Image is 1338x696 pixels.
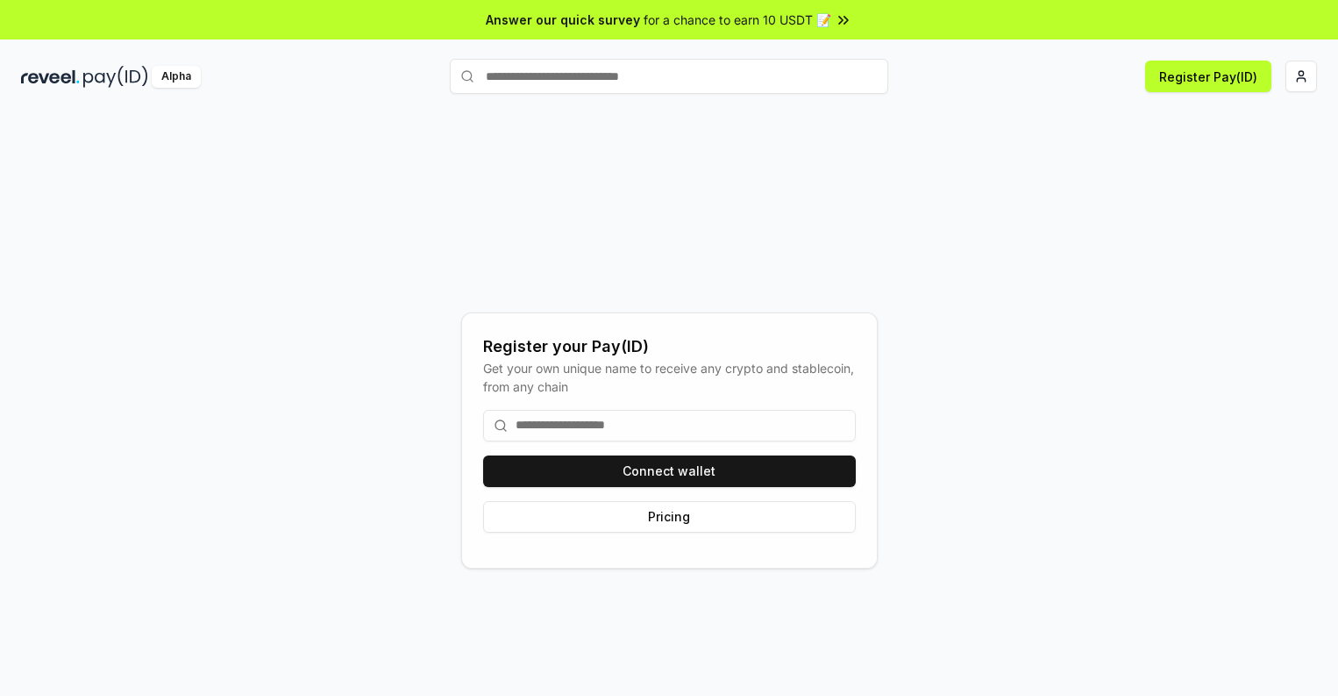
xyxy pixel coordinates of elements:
span: for a chance to earn 10 USDT 📝 [644,11,831,29]
div: Alpha [152,66,201,88]
button: Connect wallet [483,456,856,487]
span: Answer our quick survey [486,11,640,29]
div: Register your Pay(ID) [483,334,856,359]
button: Register Pay(ID) [1145,61,1271,92]
div: Get your own unique name to receive any crypto and stablecoin, from any chain [483,359,856,396]
button: Pricing [483,501,856,533]
img: pay_id [83,66,148,88]
img: reveel_dark [21,66,80,88]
